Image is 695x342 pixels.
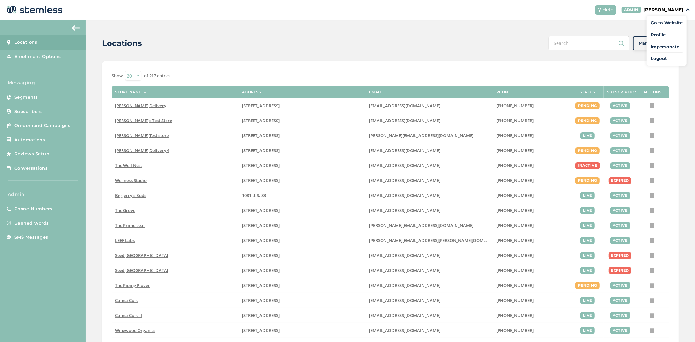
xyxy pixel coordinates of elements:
[242,192,266,198] span: 1081 U.S. 83
[369,148,440,153] span: [EMAIL_ADDRESS][DOMAIN_NAME]
[144,73,170,79] label: of 217 entries
[14,94,38,101] span: Segments
[496,90,511,94] label: Phone
[242,297,280,303] span: [STREET_ADDRESS]
[115,193,236,198] label: Big Jerry's Buds
[369,253,490,258] label: team@seedyourhead.com
[369,283,490,288] label: info@pipingplover.com
[496,192,534,198] span: [PHONE_NUMBER]
[115,252,168,258] span: Seed [GEOGRAPHIC_DATA]
[496,208,568,213] label: (619) 600-1269
[496,133,534,138] span: [PHONE_NUMBER]
[242,267,280,273] span: [STREET_ADDRESS]
[242,133,363,138] label: 5241 Center Boulevard
[115,133,169,138] span: [PERSON_NAME] Test store
[580,90,595,94] label: Status
[369,313,490,318] label: contact@shopcannacure.com
[14,108,42,115] span: Subscribers
[496,133,568,138] label: (503) 332-4545
[242,328,363,333] label: 2394 Winewood Avenue
[369,163,490,168] label: vmrobins@gmail.com
[14,53,61,60] span: Enrollment Options
[115,312,142,318] span: Canna Cure II
[496,282,534,288] span: [PHONE_NUMBER]
[115,118,172,123] span: [PERSON_NAME]'s Test Store
[496,328,568,333] label: (517) 395-3664
[633,36,679,50] button: Manage Groups
[242,148,363,153] label: 17523 Ventura Boulevard
[115,223,236,228] label: The Prime Leaf
[242,178,363,183] label: 123 Main Street
[496,298,568,303] label: (580) 280-2262
[242,178,280,183] span: [STREET_ADDRESS]
[639,40,673,47] span: Manage Groups
[14,220,49,227] span: Banned Words
[242,237,280,243] span: [STREET_ADDRESS]
[242,148,280,153] span: [STREET_ADDRESS]
[651,20,683,26] a: Go to Website
[610,222,630,229] div: active
[115,282,150,288] span: The Piping Plover
[496,268,568,273] label: (617) 553-5922
[242,207,280,213] span: [STREET_ADDRESS]
[115,238,236,243] label: LEEF Labs
[496,312,534,318] span: [PHONE_NUMBER]
[115,178,236,183] label: Wellness Studio
[496,223,568,228] label: (520) 272-8455
[496,178,568,183] label: (269) 929-8463
[369,193,490,198] label: info@bigjerrysbuds.com
[580,297,595,304] div: live
[496,163,568,168] label: (269) 929-8463
[115,90,141,94] label: Store name
[580,222,595,229] div: live
[496,103,534,108] span: [PHONE_NUMBER]
[496,327,534,333] span: [PHONE_NUMBER]
[580,312,595,319] div: live
[369,148,490,153] label: arman91488@gmail.com
[242,163,280,168] span: [STREET_ADDRESS]
[607,90,638,94] label: Subscription
[369,90,382,94] label: Email
[242,118,363,123] label: 123 East Main Street
[242,90,261,94] label: Address
[369,133,490,138] label: swapnil@stemless.co
[369,327,440,333] span: [EMAIL_ADDRESS][DOMAIN_NAME]
[496,207,534,213] span: [PHONE_NUMBER]
[609,267,632,274] div: expired
[575,102,600,109] div: pending
[369,163,440,168] span: [EMAIL_ADDRESS][DOMAIN_NAME]
[496,163,534,168] span: [PHONE_NUMBER]
[369,223,490,228] label: john@theprimeleaf.com
[496,252,534,258] span: [PHONE_NUMBER]
[369,118,440,123] span: [EMAIL_ADDRESS][DOMAIN_NAME]
[115,192,146,198] span: Big Jerry's Buds
[242,312,280,318] span: [STREET_ADDRESS]
[580,132,595,139] div: live
[115,133,236,138] label: Swapnil Test store
[115,148,169,153] span: [PERSON_NAME] Delivery 4
[369,118,490,123] label: brianashen@gmail.com
[369,222,473,228] span: [PERSON_NAME][EMAIL_ADDRESS][DOMAIN_NAME]
[496,222,534,228] span: [PHONE_NUMBER]
[115,103,166,108] span: [PERSON_NAME] Delivery
[636,86,669,98] th: Actions
[686,8,690,11] img: icon_down-arrow-small-66adaf34.svg
[369,282,440,288] span: [EMAIL_ADDRESS][DOMAIN_NAME]
[575,177,600,184] div: pending
[369,267,440,273] span: [EMAIL_ADDRESS][DOMAIN_NAME]
[242,118,280,123] span: [STREET_ADDRESS]
[369,133,473,138] span: [PERSON_NAME][EMAIL_ADDRESS][DOMAIN_NAME]
[115,163,142,168] span: The Well Nest
[115,327,155,333] span: Winewood Organics
[496,103,568,108] label: (818) 561-0790
[496,253,568,258] label: (207) 747-4648
[242,222,280,228] span: [STREET_ADDRESS]
[369,268,490,273] label: info@bostonseeds.com
[575,162,600,169] div: inactive
[580,192,595,199] div: live
[662,311,695,342] iframe: Chat Widget
[242,238,363,243] label: 1785 South Main Street
[369,208,490,213] label: dexter@thegroveca.com
[242,252,280,258] span: [STREET_ADDRESS]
